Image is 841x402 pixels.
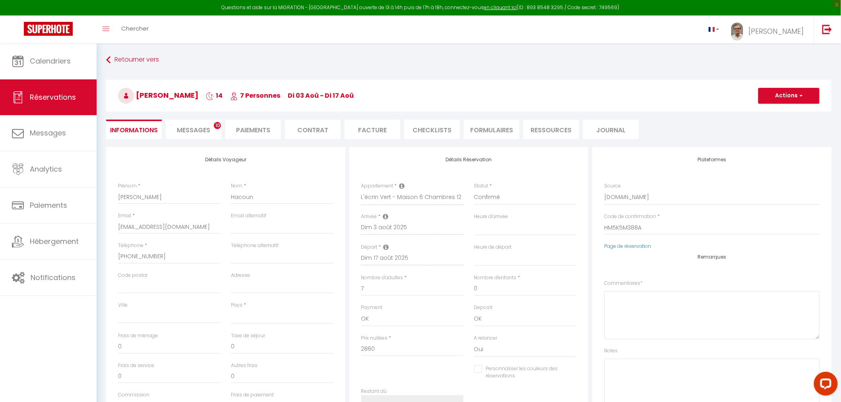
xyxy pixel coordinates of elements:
[361,388,387,395] label: Restant dû
[31,273,76,282] span: Notifications
[361,213,377,220] label: Arrivée
[361,244,378,251] label: Départ
[474,213,508,220] label: Heure d'arrivée
[118,212,131,220] label: Email
[748,26,804,36] span: [PERSON_NAME]
[604,254,820,260] h4: Remarques
[30,128,66,138] span: Messages
[361,274,403,282] label: Nombre d'adultes
[808,369,841,402] iframe: LiveChat chat widget
[118,332,158,340] label: Frais de ménage
[106,120,162,139] li: Informations
[231,391,274,399] label: Frais de paiement
[725,15,814,43] a: ... [PERSON_NAME]
[604,182,621,190] label: Source
[288,91,354,100] span: di 03 Aoû - di 17 Aoû
[474,182,488,190] label: Statut
[118,272,147,279] label: Code postal
[206,91,223,100] span: 14
[361,182,393,190] label: Appartement
[118,242,143,249] label: Téléphone
[345,120,400,139] li: Facture
[404,120,460,139] li: CHECKLISTS
[474,244,512,251] label: Heure de départ
[604,280,643,287] label: Commentaires
[285,120,341,139] li: Contrat
[177,126,210,135] span: Messages
[361,334,388,342] label: Prix nuitées
[118,301,128,309] label: Ville
[822,24,832,34] img: logout
[474,274,517,282] label: Nombre d'enfants
[604,243,651,249] a: Page de réservation
[231,332,265,340] label: Taxe de séjour
[758,88,820,104] button: Actions
[231,182,242,190] label: Nom
[30,92,76,102] span: Réservations
[231,272,250,279] label: Adresse
[474,334,498,342] label: A relancer
[604,347,618,355] label: Notes
[231,242,279,249] label: Téléphone alternatif
[30,236,79,246] span: Hébergement
[474,304,493,311] label: Deposit
[464,120,519,139] li: FORMULAIRES
[30,56,71,66] span: Calendriers
[118,182,137,190] label: Prénom
[225,120,281,139] li: Paiements
[583,120,639,139] li: Journal
[361,304,383,311] label: Payment
[30,200,67,210] span: Paiements
[115,15,155,43] a: Chercher
[484,4,517,11] a: en cliquant ici
[231,362,258,369] label: Autres frais
[604,213,656,220] label: Code de confirmation
[361,157,577,162] h4: Détails Réservation
[106,53,831,67] a: Retourner vers
[24,22,73,36] img: Super Booking
[118,391,149,399] label: Commission
[604,157,820,162] h4: Plateformes
[731,23,743,41] img: ...
[30,164,62,174] span: Analytics
[523,120,579,139] li: Ressources
[118,362,154,369] label: Frais de service
[121,24,149,33] span: Chercher
[118,90,198,100] span: [PERSON_NAME]
[118,157,333,162] h4: Détails Voyageur
[230,91,280,100] span: 7 Personnes
[214,122,221,129] span: 10
[231,301,242,309] label: Pays
[231,212,266,220] label: Email alternatif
